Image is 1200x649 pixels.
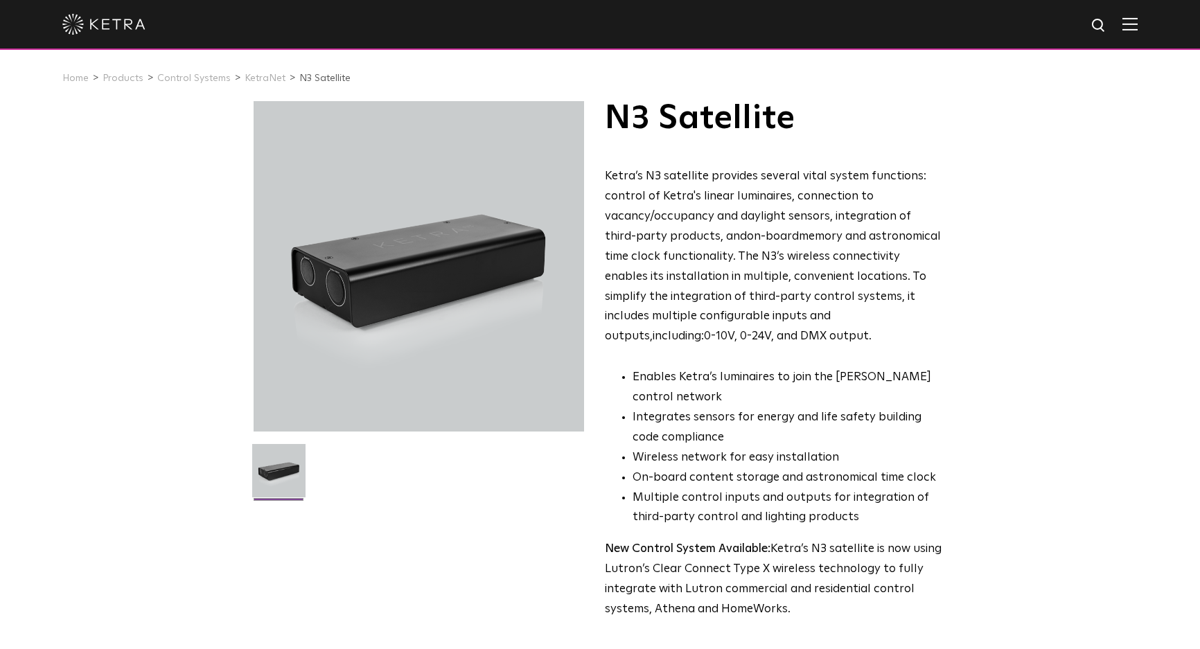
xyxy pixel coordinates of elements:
g: on-board [747,231,799,242]
strong: New Control System Available: [605,543,770,555]
li: Wireless network for easy installation [633,448,942,468]
img: search icon [1091,17,1108,35]
p: Ketra’s N3 satellite is now using Lutron’s Clear Connect Type X wireless technology to fully inte... [605,540,942,620]
img: N3-Controller-2021-Web-Square [252,444,306,508]
p: Ketra’s N3 satellite provides several vital system functions: control of Ketra's linear luminaire... [605,167,942,347]
a: KetraNet [245,73,285,83]
a: Control Systems [157,73,231,83]
li: Multiple control inputs and outputs for integration of third-party control and lighting products [633,488,942,528]
a: Home [62,73,89,83]
h1: N3 Satellite [605,101,942,136]
li: On-board content storage and astronomical time clock [633,468,942,488]
a: Products [103,73,143,83]
a: N3 Satellite [299,73,351,83]
g: including: [653,330,704,342]
li: Enables Ketra’s luminaires to join the [PERSON_NAME] control network [633,368,942,408]
img: ketra-logo-2019-white [62,14,145,35]
li: Integrates sensors for energy and life safety building code compliance [633,408,942,448]
img: Hamburger%20Nav.svg [1122,17,1138,30]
